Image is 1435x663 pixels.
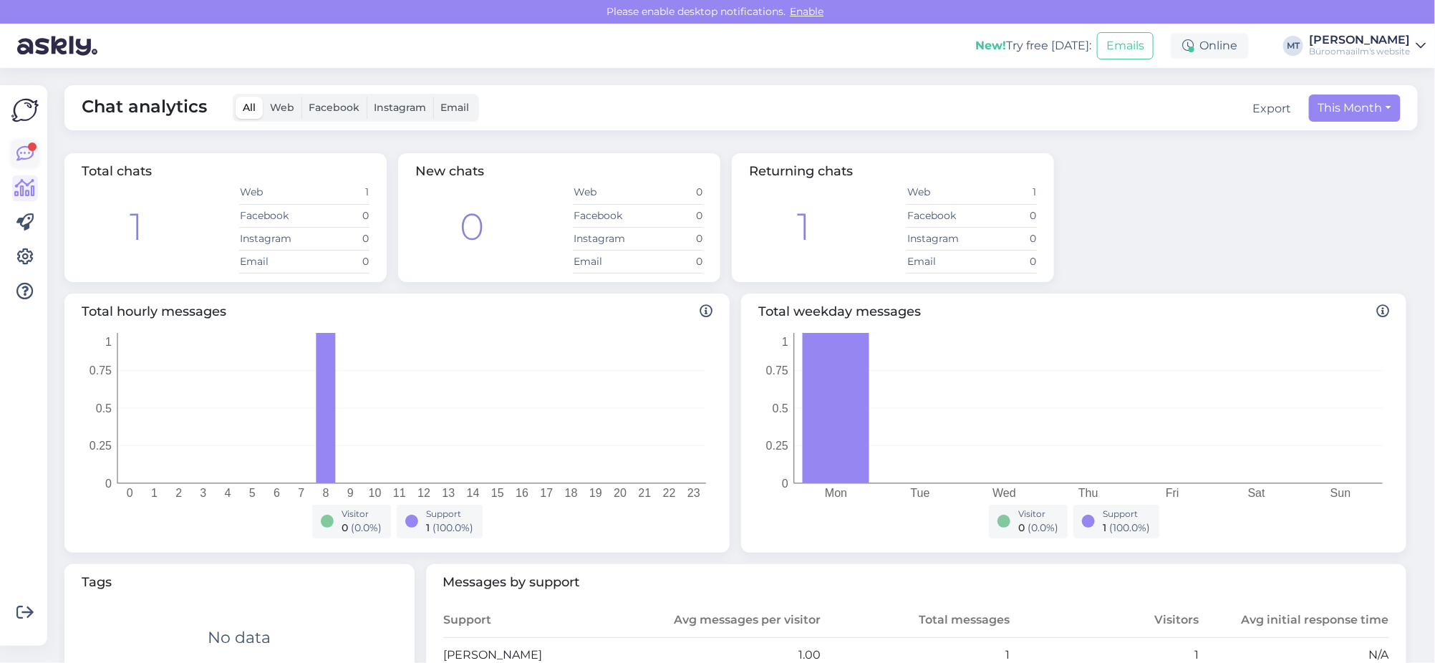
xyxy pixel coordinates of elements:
[374,101,426,114] span: Instagram
[573,204,638,227] td: Facebook
[632,604,821,638] th: Avg messages per visitor
[417,487,430,499] tspan: 12
[638,181,703,204] td: 0
[907,250,972,273] td: Email
[239,227,304,250] td: Instagram
[304,227,369,250] td: 0
[347,487,354,499] tspan: 9
[127,487,133,499] tspan: 0
[663,487,676,499] tspan: 22
[175,487,182,499] tspan: 2
[369,487,382,499] tspan: 10
[105,477,112,489] tspan: 0
[243,101,256,114] span: All
[433,521,474,534] span: ( 100.0 %)
[749,163,853,179] span: Returning chats
[1019,508,1059,521] div: Visitor
[573,181,638,204] td: Web
[766,440,788,452] tspan: 0.25
[1309,34,1426,57] a: [PERSON_NAME]Büroomaailm's website
[460,199,484,255] div: 0
[1078,487,1098,499] tspan: Thu
[270,101,294,114] span: Web
[239,204,304,227] td: Facebook
[1103,521,1107,534] span: 1
[427,521,430,534] span: 1
[82,573,397,592] span: Tags
[782,477,788,489] tspan: 0
[540,487,553,499] tspan: 17
[491,487,504,499] tspan: 15
[11,97,39,124] img: Askly Logo
[972,204,1037,227] td: 0
[786,5,828,18] span: Enable
[1309,95,1401,122] button: This Month
[972,250,1037,273] td: 0
[304,250,369,273] td: 0
[1309,46,1411,57] div: Büroomaailm's website
[1171,33,1249,59] div: Online
[821,604,1010,638] th: Total messages
[638,250,703,273] td: 0
[907,227,972,250] td: Instagram
[96,402,112,414] tspan: 0.5
[1103,508,1151,521] div: Support
[911,487,930,499] tspan: Tue
[638,487,651,499] tspan: 21
[105,335,112,347] tspan: 1
[638,227,703,250] td: 0
[565,487,578,499] tspan: 18
[1166,487,1179,499] tspan: Fri
[638,204,703,227] td: 0
[773,402,788,414] tspan: 0.5
[323,487,329,499] tspan: 8
[90,364,112,377] tspan: 0.75
[907,204,972,227] td: Facebook
[249,487,256,499] tspan: 5
[309,101,359,114] span: Facebook
[393,487,406,499] tspan: 11
[442,487,455,499] tspan: 13
[972,181,1037,204] td: 1
[200,487,206,499] tspan: 3
[304,181,369,204] td: 1
[975,37,1091,54] div: Try free [DATE]:
[427,508,474,521] div: Support
[975,39,1006,52] b: New!
[1110,521,1151,534] span: ( 100.0 %)
[1010,604,1199,638] th: Visitors
[82,302,712,321] span: Total hourly messages
[304,204,369,227] td: 0
[1028,521,1059,534] span: ( 0.0 %)
[992,487,1016,499] tspan: Wed
[766,364,788,377] tspan: 0.75
[1253,100,1292,117] div: Export
[1248,487,1266,499] tspan: Sat
[1309,34,1411,46] div: [PERSON_NAME]
[467,487,480,499] tspan: 14
[516,487,528,499] tspan: 16
[298,487,304,499] tspan: 7
[573,227,638,250] td: Instagram
[415,163,484,179] span: New chats
[342,508,382,521] div: Visitor
[130,199,142,255] div: 1
[1283,36,1303,56] div: MT
[782,335,788,347] tspan: 1
[1019,521,1025,534] span: 0
[443,573,1390,592] span: Messages by support
[443,604,632,638] th: Support
[614,487,627,499] tspan: 20
[758,302,1389,321] span: Total weekday messages
[208,626,271,649] div: No data
[440,101,469,114] span: Email
[82,163,152,179] span: Total chats
[225,487,231,499] tspan: 4
[151,487,158,499] tspan: 1
[342,521,349,534] span: 0
[82,94,207,122] span: Chat analytics
[907,181,972,204] td: Web
[797,199,810,255] div: 1
[274,487,280,499] tspan: 6
[239,250,304,273] td: Email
